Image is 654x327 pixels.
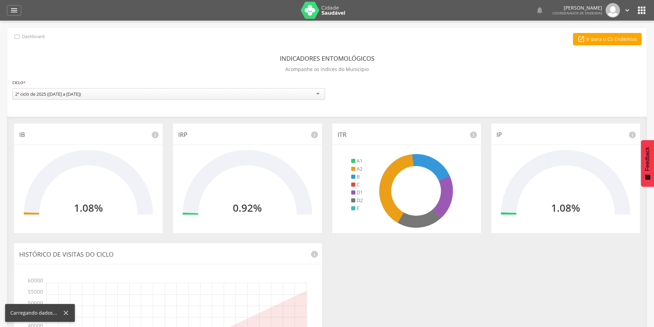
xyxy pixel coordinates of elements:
i:  [577,35,585,43]
div: Carregando dados... [10,310,62,316]
div: 2º ciclo de 2025 ([DATE] a [DATE]) [15,91,81,97]
h2: 0.92% [233,202,262,213]
i: info [469,131,478,139]
span: 60000 [33,273,43,283]
p: IB [19,130,158,139]
a: Ir para o CS Endemias [573,33,642,45]
button: Feedback - Mostrar pesquisa [641,140,654,187]
label: Ciclo [12,79,25,86]
i:  [636,5,647,16]
i:  [536,6,544,14]
a:  [536,3,544,17]
p: Acompanhe os índices do Município [285,65,369,74]
a:  [7,5,21,15]
li: B [351,173,363,180]
p: ITR [337,130,476,139]
i: info [151,131,159,139]
span: Feedback [644,147,651,171]
i:  [10,6,18,14]
li: E [351,205,363,212]
span: 50000 [33,294,43,306]
span: 55000 [33,283,43,294]
li: C [351,181,363,188]
h2: 1.08% [74,202,103,213]
p: IP [496,130,635,139]
p: IRP [178,130,317,139]
span: Coordenador de Endemias [552,11,602,15]
li: A2 [351,165,363,172]
p: [PERSON_NAME] [552,5,602,10]
li: A1 [351,157,363,164]
i:  [13,33,21,40]
i: info [310,131,319,139]
p: Dashboard [22,34,45,39]
i: info [310,250,319,258]
i:  [623,7,631,14]
i: info [628,131,636,139]
a:  [623,3,631,17]
h2: 1.08% [551,202,580,213]
header: Indicadores Entomológicos [280,52,375,65]
li: D2 [351,197,363,204]
p: Histórico de Visitas do Ciclo [19,250,317,259]
li: D1 [351,189,363,196]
